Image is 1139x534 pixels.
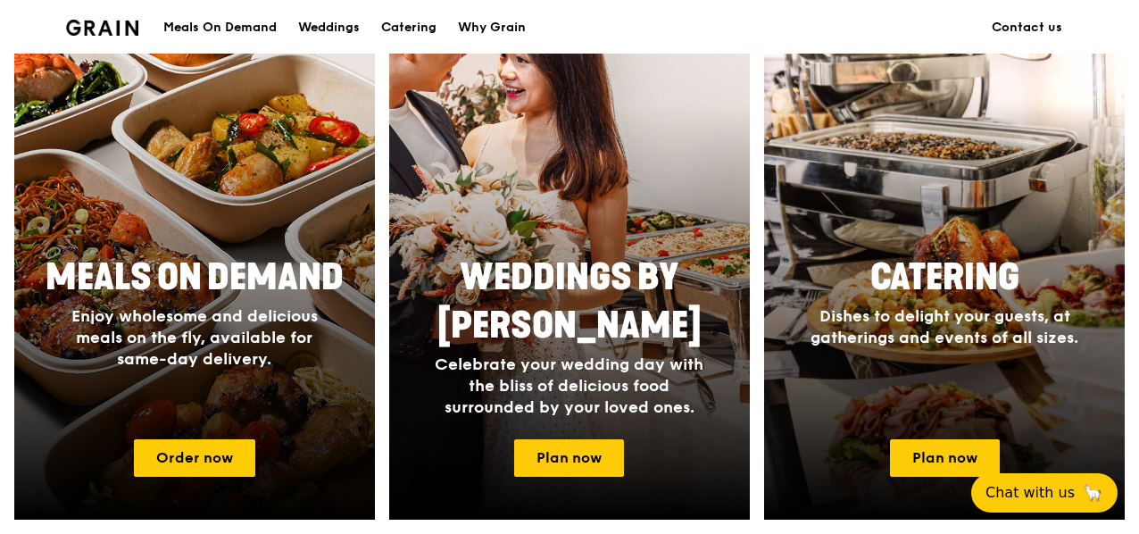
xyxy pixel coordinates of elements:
[71,306,318,369] span: Enjoy wholesome and delicious meals on the fly, available for same-day delivery.
[66,20,138,36] img: Grain
[134,439,255,477] a: Order now
[458,1,526,54] div: Why Grain
[1082,482,1103,504] span: 🦙
[46,256,344,299] span: Meals On Demand
[981,1,1073,54] a: Contact us
[298,1,360,54] div: Weddings
[435,355,703,417] span: Celebrate your wedding day with the bliss of delicious food surrounded by your loved ones.
[447,1,536,54] a: Why Grain
[971,473,1118,513] button: Chat with us🦙
[870,256,1019,299] span: Catering
[370,1,447,54] a: Catering
[985,482,1075,504] span: Chat with us
[437,256,702,347] span: Weddings by [PERSON_NAME]
[514,439,624,477] a: Plan now
[381,1,436,54] div: Catering
[811,306,1078,347] span: Dishes to delight your guests, at gatherings and events of all sizes.
[163,1,277,54] div: Meals On Demand
[890,439,1000,477] a: Plan now
[287,1,370,54] a: Weddings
